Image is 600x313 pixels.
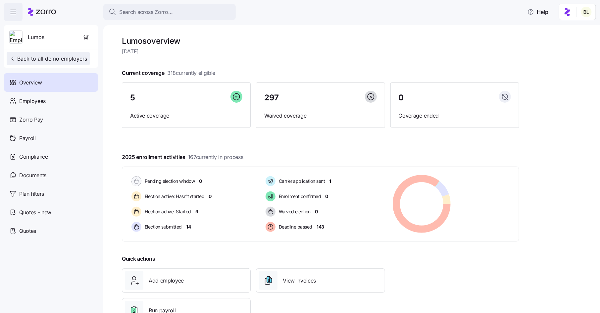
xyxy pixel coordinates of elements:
span: 5 [130,94,135,102]
span: 1 [329,178,331,184]
span: Election active: Started [143,208,191,215]
span: Current coverage [122,69,215,77]
span: Waived election [277,208,311,215]
span: Active coverage [130,112,242,120]
img: 2fabda6663eee7a9d0b710c60bc473af [581,7,592,17]
button: Help [522,5,554,19]
span: Quick actions [122,255,155,263]
span: Deadline passed [277,224,313,230]
span: Zorro Pay [19,116,43,124]
span: Add employee [149,277,184,285]
span: Lumos [28,33,44,41]
span: 167 currently in process [188,153,243,161]
span: Coverage ended [399,112,511,120]
span: Help [527,8,548,16]
h1: Lumos overview [122,36,519,46]
span: 0 [199,178,202,184]
span: Employees [19,97,46,105]
span: Quotes - new [19,208,51,217]
a: Compliance [4,147,98,166]
span: 0 [315,208,318,215]
span: Back to all demo employers [9,55,87,63]
a: Documents [4,166,98,184]
span: Election active: Hasn't started [143,193,205,200]
a: Zorro Pay [4,110,98,129]
a: Quotes - new [4,203,98,222]
button: Back to all demo employers [7,52,90,65]
span: 143 [317,224,324,230]
span: Quotes [19,227,36,235]
span: 0 [399,94,404,102]
span: Plan filters [19,190,44,198]
span: 297 [264,94,279,102]
a: Employees [4,92,98,110]
span: 0 [209,193,212,200]
span: Documents [19,171,46,180]
span: 9 [195,208,198,215]
span: [DATE] [122,47,519,56]
span: 318 currently eligible [167,69,215,77]
span: Search across Zorro... [119,8,173,16]
span: Enrollment confirmed [277,193,321,200]
span: 2025 enrollment activities [122,153,243,161]
a: Payroll [4,129,98,147]
span: 0 [325,193,328,200]
span: 14 [186,224,191,230]
span: Carrier application sent [277,178,325,184]
span: Waived coverage [264,112,376,120]
button: Search across Zorro... [103,4,236,20]
a: Overview [4,73,98,92]
a: Plan filters [4,184,98,203]
span: Overview [19,78,42,87]
a: Quotes [4,222,98,240]
span: Compliance [19,153,48,161]
span: Election submitted [143,224,182,230]
span: Pending election window [143,178,195,184]
span: View invoices [283,277,316,285]
span: Payroll [19,134,36,142]
img: Employer logo [10,31,22,44]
